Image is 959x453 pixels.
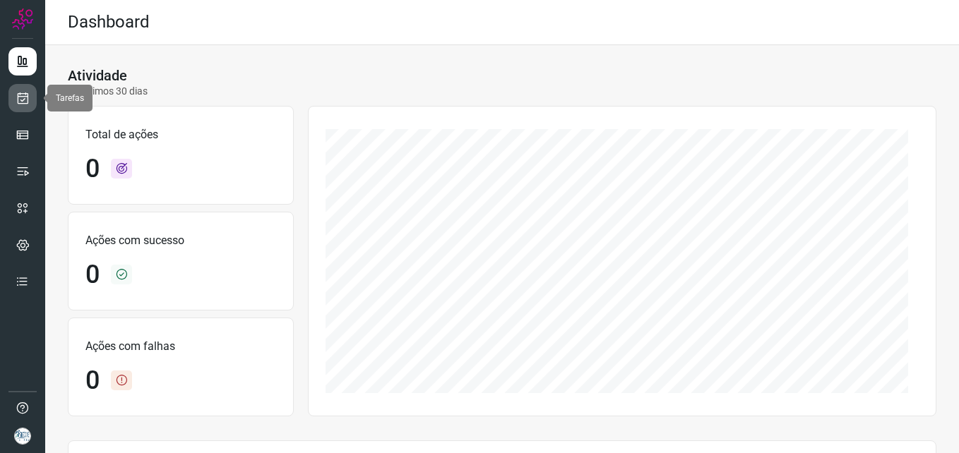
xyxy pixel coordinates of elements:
[68,84,148,99] p: Últimos 30 dias
[56,93,84,103] span: Tarefas
[85,338,276,355] p: Ações com falhas
[85,366,100,396] h1: 0
[12,8,33,30] img: Logo
[68,67,127,84] h3: Atividade
[85,260,100,290] h1: 0
[85,126,276,143] p: Total de ações
[85,232,276,249] p: Ações com sucesso
[85,154,100,184] h1: 0
[14,428,31,445] img: 2df383a8bc393265737507963739eb71.PNG
[68,12,150,32] h2: Dashboard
